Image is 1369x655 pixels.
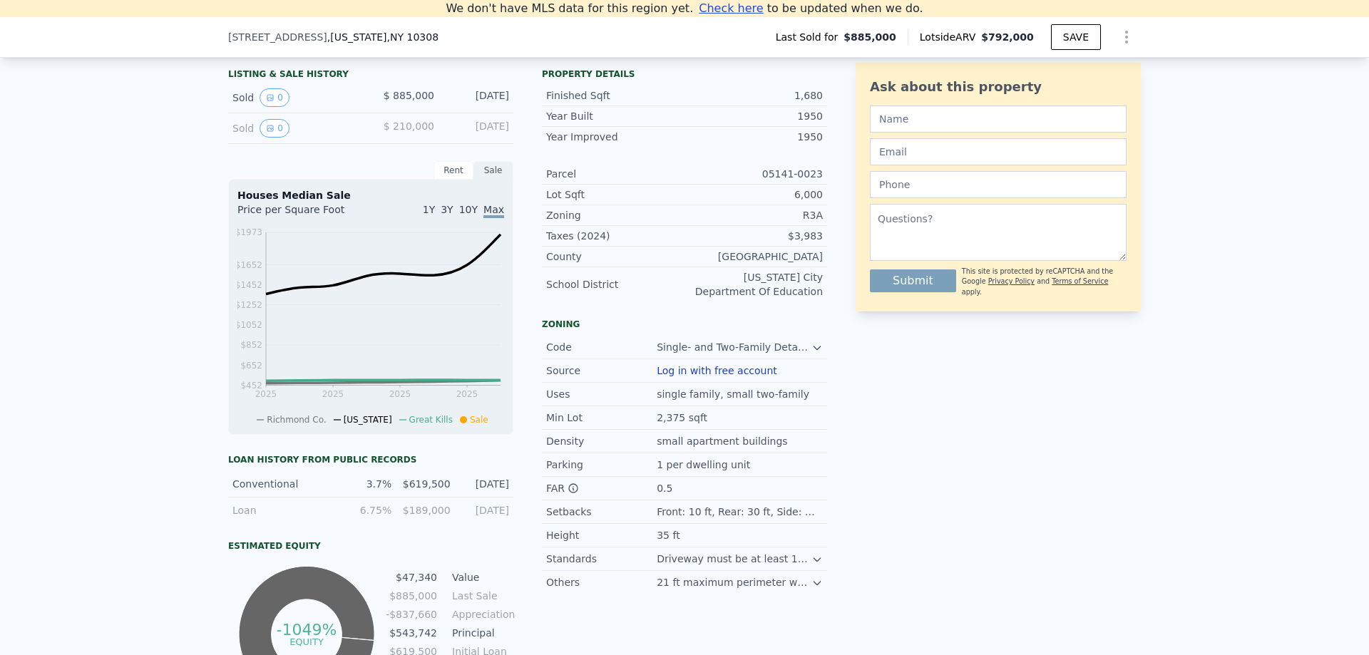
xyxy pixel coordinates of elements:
tspan: 2025 [456,389,478,399]
span: $885,000 [844,30,896,44]
tspan: $852 [240,340,262,350]
span: Max [483,204,504,218]
div: Min Lot [546,411,657,425]
span: 10Y [459,204,478,215]
div: Others [546,575,657,589]
div: 1950 [684,130,823,144]
tspan: equity [289,636,324,646]
div: single family, small two-family [657,387,812,401]
tspan: -1049% [277,621,337,639]
div: Ask about this property [870,77,1127,97]
div: R3A [684,208,823,222]
div: Price per Square Foot [237,202,371,225]
span: 3Y [441,204,453,215]
div: Sold [232,119,359,138]
div: Setbacks [546,505,657,519]
tspan: 2025 [389,389,411,399]
div: Height [546,528,657,542]
div: 21 ft maximum perimeter wall height, front yard at least as deep as adjacent yard with minimum de... [657,575,811,589]
div: LISTING & SALE HISTORY [228,68,513,83]
div: [DATE] [446,119,509,138]
input: Phone [870,171,1127,198]
div: Finished Sqft [546,88,684,103]
div: Standards [546,552,657,566]
td: $885,000 [385,588,438,604]
div: Rent [434,161,473,180]
input: Email [870,138,1127,165]
div: Estimated Equity [228,540,513,552]
tspan: 2025 [322,389,344,399]
tspan: $1252 [235,300,262,310]
td: Last Sale [449,588,513,604]
button: View historical data [260,88,289,107]
div: Sold [232,88,359,107]
div: 05141-0023 [684,167,823,181]
span: [US_STATE] [344,415,392,425]
div: 6.75% [342,503,391,517]
div: Uses [546,387,657,401]
div: small apartment buildings [657,434,790,448]
a: Privacy Policy [988,277,1035,285]
td: $47,340 [385,569,438,585]
td: -$837,660 [385,607,438,622]
button: SAVE [1051,24,1101,50]
div: Front: 10 ft, Rear: 30 ft, Side: 8 ft [657,505,823,519]
span: Great Kills [409,415,453,425]
span: , NY 10308 [387,31,439,43]
span: Last Sold for [776,30,844,44]
div: Single- and Two-Family Detached Residences [657,340,811,354]
div: [DATE] [459,503,509,517]
tspan: 2025 [255,389,277,399]
button: View historical data [260,119,289,138]
div: Conventional [232,477,333,491]
div: 1 per dwelling unit [657,458,753,472]
span: Check here [699,1,763,15]
div: Loan [232,503,333,517]
input: Name [870,105,1127,133]
div: FAR [546,481,657,495]
td: Value [449,569,513,585]
div: Density [546,434,657,448]
span: $ 210,000 [384,120,434,132]
tspan: $1052 [235,320,262,330]
div: Source [546,363,657,378]
div: Driveway must be at least 18 ft deep in front of garage, zero lot line building abuts side lot li... [657,552,811,566]
td: Principal [449,625,513,641]
div: Property details [542,68,827,80]
a: Terms of Service [1052,277,1108,285]
button: Submit [870,269,956,292]
span: Richmond Co. [267,415,326,425]
div: 1,680 [684,88,823,103]
div: $3,983 [684,229,823,243]
div: 6,000 [684,187,823,202]
div: Sale [473,161,513,180]
span: Sale [470,415,488,425]
div: [GEOGRAPHIC_DATA] [684,249,823,264]
span: 1Y [423,204,435,215]
div: School District [546,277,684,292]
div: [US_STATE] City Department Of Education [684,270,823,299]
tspan: $452 [240,381,262,391]
div: Parcel [546,167,684,181]
span: [STREET_ADDRESS] [228,30,327,44]
div: $189,000 [400,503,450,517]
div: 35 ft [657,528,682,542]
div: 1950 [684,109,823,123]
div: 2,375 sqft [657,411,710,425]
div: Houses Median Sale [237,188,504,202]
span: Lotside ARV [920,30,981,44]
div: $619,500 [400,477,450,491]
div: Zoning [542,319,827,330]
div: 0.5 [657,481,675,495]
div: Parking [546,458,657,472]
td: Appreciation [449,607,513,622]
div: [DATE] [446,88,509,107]
button: Log in with free account [657,365,777,376]
td: $543,742 [385,625,438,641]
tspan: $652 [240,361,262,371]
div: County [546,249,684,264]
div: Loan history from public records [228,454,513,465]
div: 3.7% [342,477,391,491]
div: Taxes (2024) [546,229,684,243]
div: Code [546,340,657,354]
